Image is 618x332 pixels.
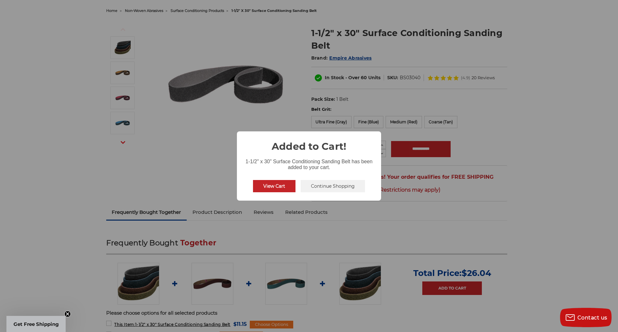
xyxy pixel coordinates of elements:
[577,315,607,321] span: Contact us
[237,154,381,172] div: 1-1/2" x 30" Surface Conditioning Sanding Belt has been added to your cart.
[253,180,295,192] button: View Cart
[237,131,381,154] h2: Added to Cart!
[301,180,365,192] button: Continue Shopping
[560,308,612,327] button: Contact us
[14,321,59,327] span: Get Free Shipping
[64,311,71,317] button: Close teaser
